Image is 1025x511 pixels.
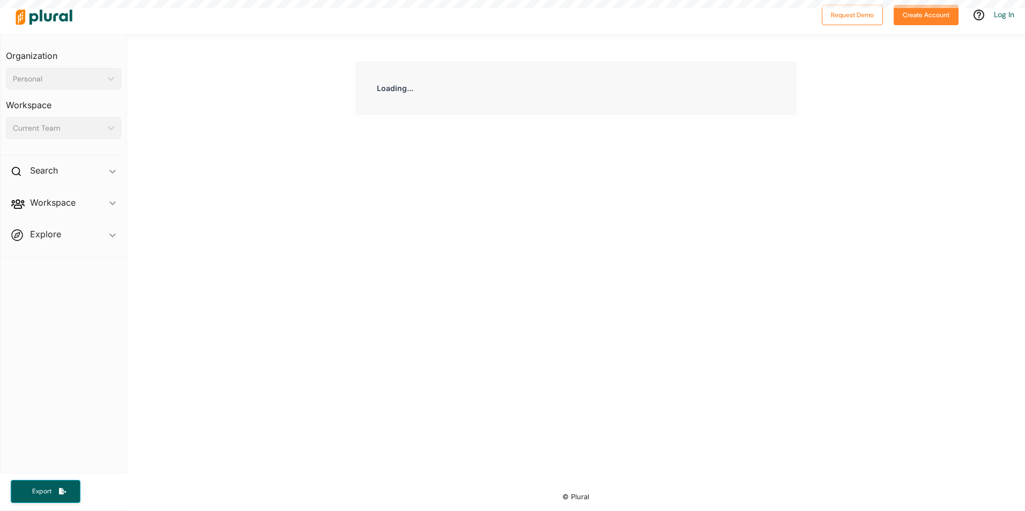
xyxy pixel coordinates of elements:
[13,73,103,85] div: Personal
[25,487,59,496] span: Export
[822,9,883,20] a: Request Demo
[562,493,589,501] small: © Plural
[894,5,959,25] button: Create Account
[822,5,883,25] button: Request Demo
[30,164,58,176] h2: Search
[355,61,797,115] div: Loading...
[11,480,80,503] button: Export
[894,9,959,20] a: Create Account
[994,10,1014,19] a: Log In
[6,89,121,113] h3: Workspace
[6,40,121,64] h3: Organization
[13,123,103,134] div: Current Team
